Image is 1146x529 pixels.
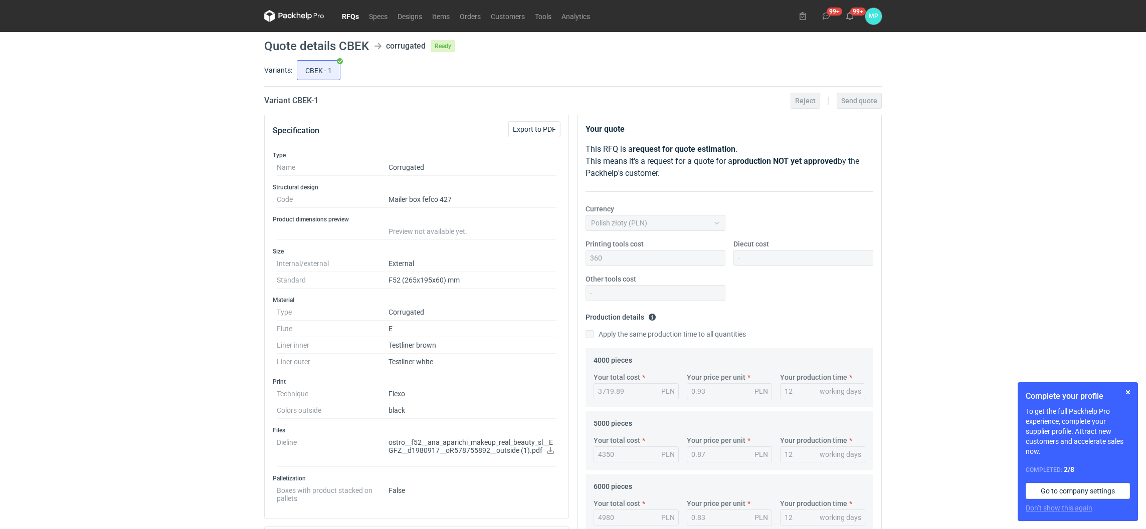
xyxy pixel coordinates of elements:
[556,10,595,22] a: Analytics
[586,143,873,179] p: This RFQ is a . This means it's a request for a quote for a by the Packhelp's customer.
[508,121,560,137] button: Export to PDF
[594,372,640,382] label: Your total cost
[386,40,426,52] div: corrugated
[427,10,455,22] a: Items
[389,402,556,419] dd: black
[393,10,427,22] a: Designs
[530,10,556,22] a: Tools
[277,272,389,289] dt: Standard
[297,60,340,80] label: CBEK - 1
[264,10,324,22] svg: Packhelp Pro
[837,93,882,109] button: Send quote
[389,482,556,502] dd: False
[586,309,656,321] legend: Production details
[389,354,556,370] dd: Testliner white
[273,215,560,223] h3: Product dimensions preview
[780,372,847,382] label: Your production time
[1026,406,1130,456] p: To get the full Packhelp Pro experience, complete your supplier profile. Attract new customers an...
[795,97,816,104] span: Reject
[1026,390,1130,402] h1: Complete your profile
[1122,386,1134,398] button: Skip for now
[594,415,632,427] legend: 5000 pieces
[273,183,560,191] h3: Structural design
[780,498,847,508] label: Your production time
[273,474,560,482] h3: Palletization
[431,40,455,52] span: Ready
[661,512,675,522] div: PLN
[732,156,838,166] strong: production NOT yet approved
[389,304,556,321] dd: Corrugated
[594,498,640,508] label: Your total cost
[264,95,318,107] h2: Variant CBEK - 1
[277,255,389,272] dt: Internal/external
[277,159,389,176] dt: Name
[273,247,560,255] h3: Size
[842,8,858,24] button: 99+
[486,10,530,22] a: Customers
[513,126,556,133] span: Export to PDF
[277,402,389,419] dt: Colors outside
[1026,483,1130,499] a: Go to company settings
[586,274,636,284] label: Other tools cost
[277,191,389,208] dt: Code
[687,498,745,508] label: Your price per unit
[733,239,769,249] label: Diecut cost
[337,10,364,22] a: RFQs
[586,329,746,339] label: Apply the same production time to all quantities
[780,435,847,445] label: Your production time
[594,478,632,490] legend: 6000 pieces
[277,321,389,337] dt: Flute
[687,435,745,445] label: Your price per unit
[820,512,861,522] div: working days
[865,8,882,25] div: Martyna Paroń
[389,438,556,455] p: ostro__f52__ana_aparichi_makeup_real_beauty_sl__EGFZ__d1980917__oR578755892__outside (1).pdf
[389,159,556,176] dd: Corrugated
[820,449,861,459] div: working days
[865,8,882,25] button: MP
[277,386,389,402] dt: Technique
[661,449,675,459] div: PLN
[791,93,820,109] button: Reject
[364,10,393,22] a: Specs
[594,352,632,364] legend: 4000 pieces
[661,386,675,396] div: PLN
[389,191,556,208] dd: Mailer box fefco 427
[389,321,556,337] dd: E
[586,124,625,134] strong: Your quote
[273,151,560,159] h3: Type
[754,386,768,396] div: PLN
[277,482,389,502] dt: Boxes with product stacked on pallets
[754,512,768,522] div: PLN
[820,386,861,396] div: working days
[1026,503,1092,513] button: Don’t show this again
[273,378,560,386] h3: Print
[389,255,556,272] dd: External
[277,337,389,354] dt: Liner inner
[1026,464,1130,475] div: Completed:
[389,227,467,235] span: Preview not available yet.
[277,354,389,370] dt: Liner outer
[273,296,560,304] h3: Material
[264,40,369,52] h1: Quote details CBEK
[633,144,735,154] strong: request for quote estimation
[389,337,556,354] dd: Testliner brown
[273,119,319,143] button: Specification
[1064,465,1074,473] strong: 2 / 8
[687,372,745,382] label: Your price per unit
[273,426,560,434] h3: Files
[586,204,614,214] label: Currency
[841,97,877,104] span: Send quote
[586,239,644,249] label: Printing tools cost
[455,10,486,22] a: Orders
[277,434,389,467] dt: Dieline
[818,8,834,24] button: 99+
[389,386,556,402] dd: Flexo
[277,304,389,321] dt: Type
[594,435,640,445] label: Your total cost
[389,272,556,289] dd: F52 (265x195x60) mm
[754,449,768,459] div: PLN
[264,65,292,75] label: Variants:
